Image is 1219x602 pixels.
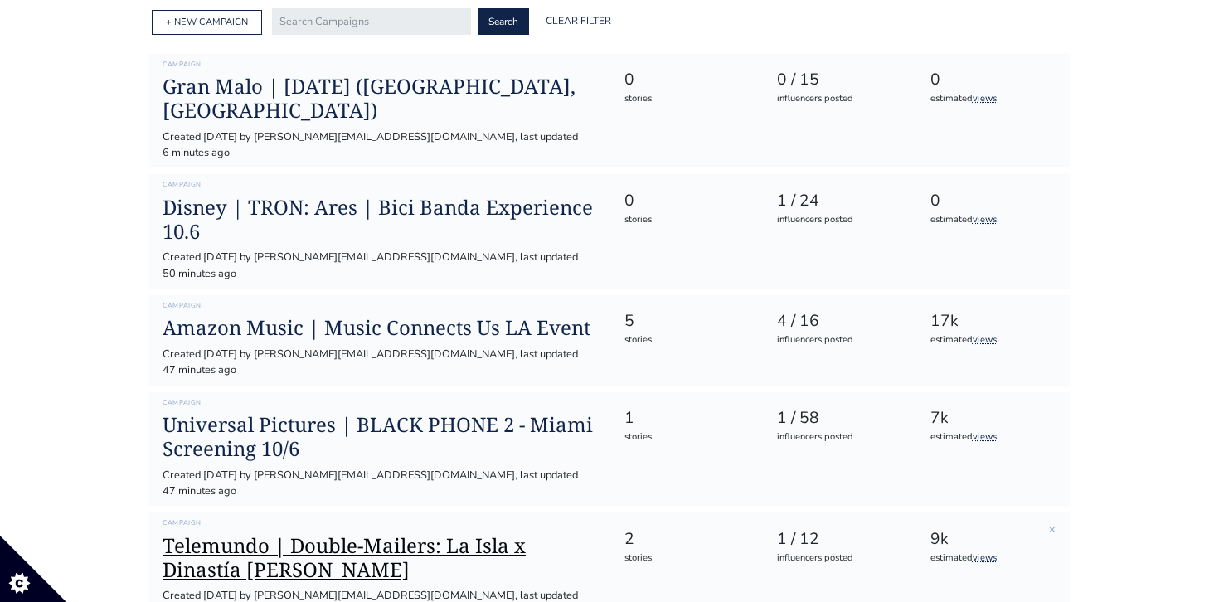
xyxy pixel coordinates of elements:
div: estimated [930,213,1054,227]
div: estimated [930,430,1054,444]
div: stories [624,213,748,227]
a: Disney | TRON: Ares | Bici Banda Experience 10.6 [163,196,597,244]
div: influencers posted [777,92,901,106]
div: 7k [930,406,1054,430]
div: influencers posted [777,213,901,227]
a: views [973,551,997,564]
a: Universal Pictures | BLACK PHONE 2 - Miami Screening 10/6 [163,413,597,461]
div: 0 [624,68,748,92]
h6: Campaign [163,181,597,189]
div: 17k [930,309,1054,333]
div: influencers posted [777,333,901,347]
input: Search Campaigns [272,8,471,35]
div: Created [DATE] by [PERSON_NAME][EMAIL_ADDRESS][DOMAIN_NAME], last updated 50 minutes ago [163,250,597,281]
div: stories [624,430,748,444]
div: Created [DATE] by [PERSON_NAME][EMAIL_ADDRESS][DOMAIN_NAME], last updated 6 minutes ago [163,129,597,161]
a: Gran Malo | [DATE] ([GEOGRAPHIC_DATA], [GEOGRAPHIC_DATA]) [163,75,597,123]
h6: Campaign [163,61,597,69]
div: 1 / 12 [777,527,901,551]
div: 9k [930,527,1054,551]
div: stories [624,551,748,566]
div: stories [624,92,748,106]
a: + NEW CAMPAIGN [166,16,248,28]
h6: Campaign [163,519,597,527]
div: Created [DATE] by [PERSON_NAME][EMAIL_ADDRESS][DOMAIN_NAME], last updated 47 minutes ago [163,347,597,378]
a: views [973,333,997,346]
div: 0 [930,68,1054,92]
div: 1 / 58 [777,406,901,430]
div: stories [624,333,748,347]
div: 1 [624,406,748,430]
div: 0 [930,189,1054,213]
a: Telemundo | Double-Mailers: La Isla x Dinastía [PERSON_NAME] [163,534,597,582]
a: views [973,430,997,443]
div: 5 [624,309,748,333]
div: influencers posted [777,551,901,566]
div: estimated [930,333,1054,347]
h6: Campaign [163,399,597,407]
a: views [973,92,997,104]
div: 0 / 15 [777,68,901,92]
h6: Campaign [163,302,597,310]
div: Created [DATE] by [PERSON_NAME][EMAIL_ADDRESS][DOMAIN_NAME], last updated 47 minutes ago [163,468,597,499]
div: estimated [930,551,1054,566]
div: 2 [624,527,748,551]
a: × [1048,520,1056,538]
div: influencers posted [777,430,901,444]
div: 0 [624,189,748,213]
button: Search [478,8,529,35]
a: Clear Filter [536,8,621,35]
div: 4 / 16 [777,309,901,333]
div: 1 / 24 [777,189,901,213]
a: Amazon Music | Music Connects Us LA Event [163,316,597,340]
div: estimated [930,92,1054,106]
a: views [973,213,997,226]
